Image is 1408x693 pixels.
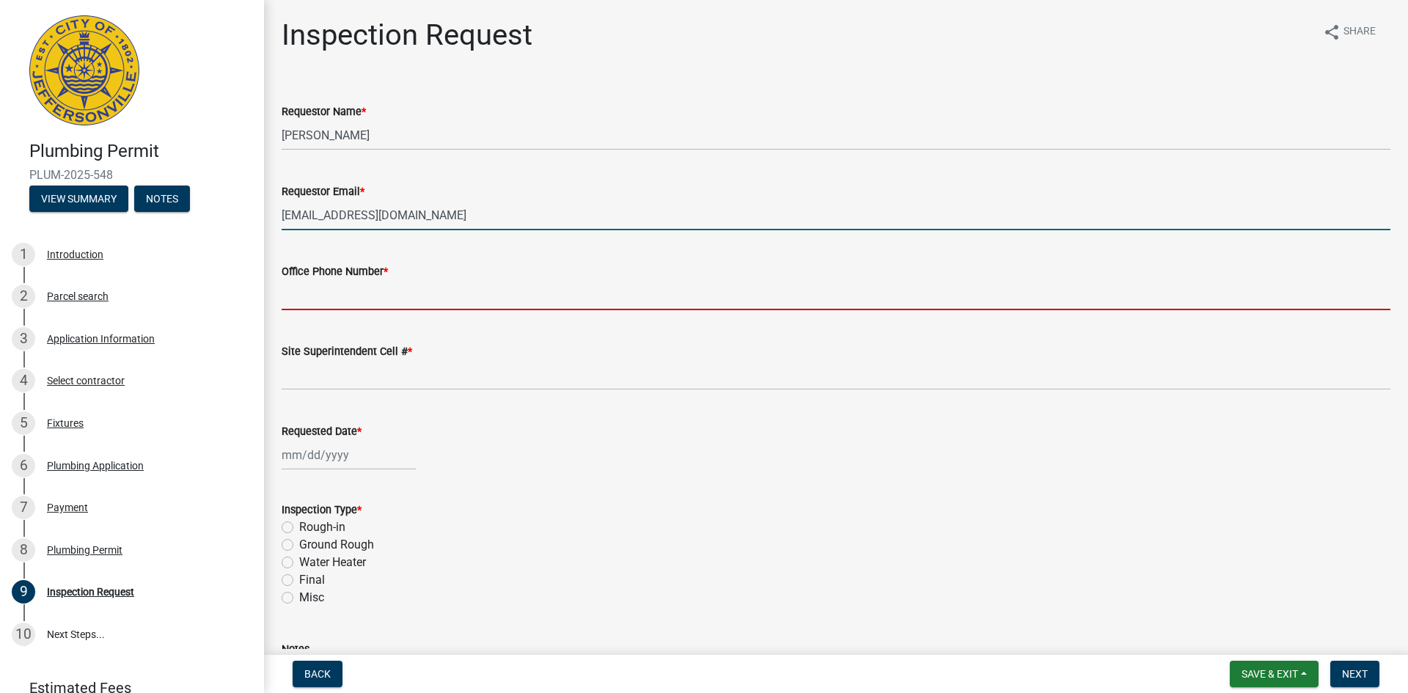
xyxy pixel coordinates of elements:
[12,369,35,392] div: 4
[47,502,88,513] div: Payment
[1242,668,1298,680] span: Save & Exit
[29,194,128,205] wm-modal-confirm: Summary
[1343,23,1376,41] span: Share
[29,141,252,162] h4: Plumbing Permit
[47,334,155,344] div: Application Information
[299,571,325,589] label: Final
[282,267,388,277] label: Office Phone Number
[299,554,366,571] label: Water Heater
[47,545,122,555] div: Plumbing Permit
[29,15,139,125] img: City of Jeffersonville, Indiana
[282,427,362,437] label: Requested Date
[282,107,366,117] label: Requestor Name
[1230,661,1319,687] button: Save & Exit
[282,645,309,655] label: Notes
[29,168,235,182] span: PLUM-2025-548
[47,375,125,386] div: Select contractor
[134,194,190,205] wm-modal-confirm: Notes
[29,186,128,212] button: View Summary
[12,496,35,519] div: 7
[299,589,324,606] label: Misc
[12,580,35,604] div: 9
[1330,661,1379,687] button: Next
[12,538,35,562] div: 8
[47,461,144,471] div: Plumbing Application
[12,327,35,351] div: 3
[1311,18,1387,46] button: shareShare
[299,518,345,536] label: Rough-in
[47,418,84,428] div: Fixtures
[12,454,35,477] div: 6
[304,668,331,680] span: Back
[12,411,35,435] div: 5
[293,661,342,687] button: Back
[12,243,35,266] div: 1
[47,249,103,260] div: Introduction
[299,536,374,554] label: Ground Rough
[12,285,35,308] div: 2
[12,623,35,646] div: 10
[47,291,109,301] div: Parcel search
[1323,23,1341,41] i: share
[282,440,416,470] input: mm/dd/yyyy
[282,18,532,53] h1: Inspection Request
[282,505,362,516] label: Inspection Type
[282,347,412,357] label: Site Superintendent Cell #
[282,187,364,197] label: Requestor Email
[47,587,134,597] div: Inspection Request
[134,186,190,212] button: Notes
[1342,668,1368,680] span: Next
